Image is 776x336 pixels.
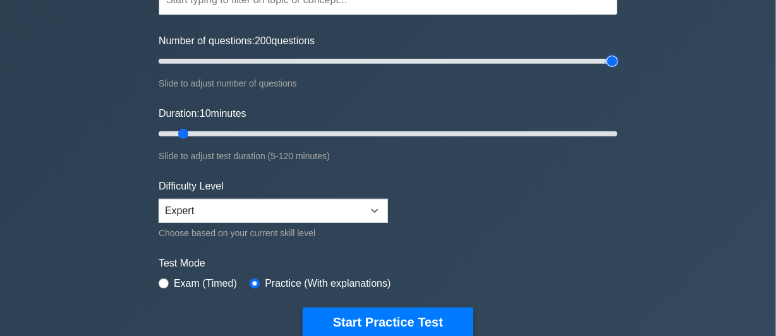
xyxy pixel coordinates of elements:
label: Exam (Timed) [174,276,237,291]
div: Choose based on your current skill level [159,225,388,241]
span: 10 [200,108,211,119]
label: Practice (With explanations) [265,276,391,291]
label: Difficulty Level [159,179,224,194]
div: Slide to adjust number of questions [159,76,617,91]
div: Slide to adjust test duration (5-120 minutes) [159,148,617,164]
label: Test Mode [159,256,617,271]
label: Number of questions: questions [159,33,315,49]
label: Duration: minutes [159,106,246,121]
span: 200 [255,35,272,46]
